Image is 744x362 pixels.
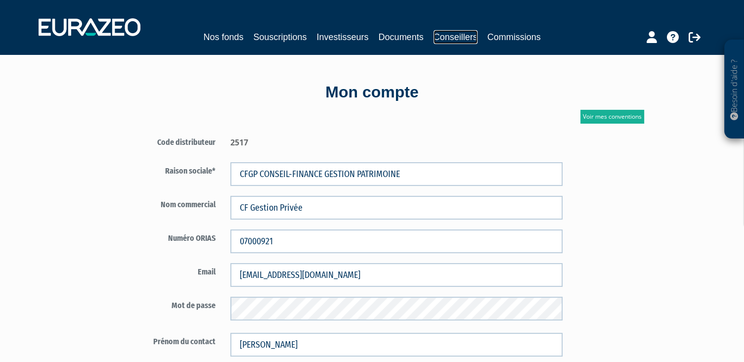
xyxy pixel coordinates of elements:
[223,134,570,148] div: 2517
[580,110,644,124] a: Voir mes conventions
[316,30,368,44] a: Investisseurs
[108,263,223,278] label: Email
[487,30,541,44] a: Commissions
[39,18,140,36] img: 1732889491-logotype_eurazeo_blanc_rvb.png
[253,30,306,44] a: Souscriptions
[108,134,223,148] label: Code distributeur
[379,30,424,44] a: Documents
[90,81,654,104] div: Mon compte
[203,30,243,44] a: Nos fonds
[108,333,223,348] label: Prénom du contact
[108,229,223,244] label: Numéro ORIAS
[108,297,223,312] label: Mot de passe
[108,196,223,211] label: Nom commercial
[108,162,223,177] label: Raison sociale*
[434,30,478,44] a: Conseillers
[729,45,740,134] p: Besoin d'aide ?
